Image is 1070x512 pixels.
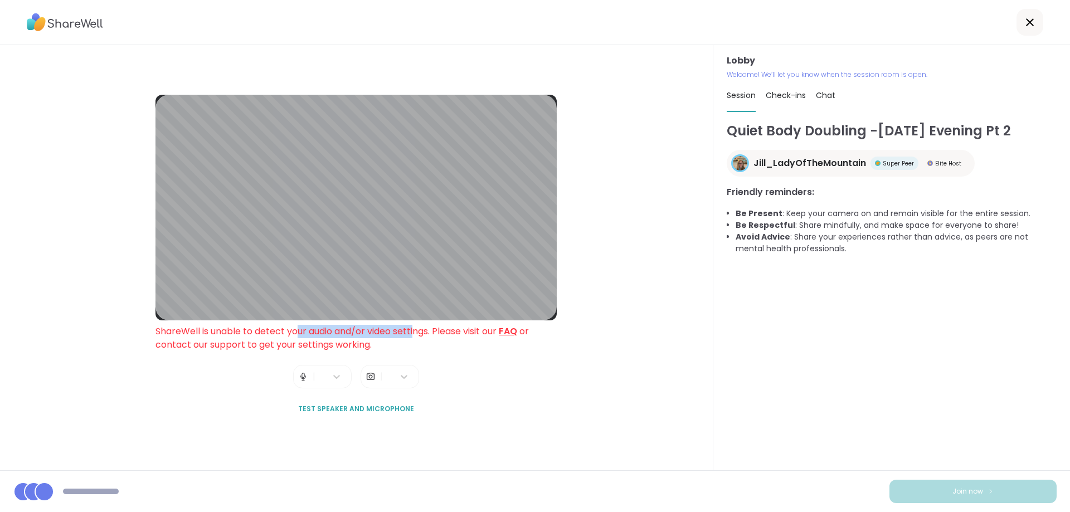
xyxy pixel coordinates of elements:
img: Microphone [298,365,308,388]
h1: Quiet Body Doubling -[DATE] Evening Pt 2 [727,121,1057,141]
button: Test speaker and microphone [294,397,419,421]
img: Camera [366,365,376,388]
span: Elite Host [935,159,961,168]
img: Elite Host [927,160,933,166]
button: Join now [889,480,1057,503]
span: Super Peer [883,159,914,168]
li: : Keep your camera on and remain visible for the entire session. [736,208,1057,220]
li: : Share mindfully, and make space for everyone to share! [736,220,1057,231]
a: FAQ [499,325,517,338]
span: Test speaker and microphone [298,404,414,414]
a: Jill_LadyOfTheMountainJill_LadyOfTheMountainSuper PeerSuper PeerElite HostElite Host [727,150,975,177]
img: Jill_LadyOfTheMountain [733,156,747,170]
p: Welcome! We’ll let you know when the session room is open. [727,70,1057,80]
span: | [380,365,383,388]
span: Join now [952,486,983,496]
b: Be Respectful [736,220,795,231]
img: Super Peer [875,160,881,166]
img: ShareWell Logomark [988,488,994,494]
b: Avoid Advice [736,231,790,242]
span: | [313,365,315,388]
span: Jill_LadyOfTheMountain [753,157,866,170]
li: : Share your experiences rather than advice, as peers are not mental health professionals. [736,231,1057,255]
h3: Lobby [727,54,1057,67]
span: Chat [816,90,835,101]
span: Check-ins [766,90,806,101]
b: Be Present [736,208,782,219]
img: ShareWell Logo [27,9,103,35]
span: ShareWell is unable to detect your audio and/or video settings. Please visit our or contact our s... [155,325,529,351]
span: Session [727,90,756,101]
h3: Friendly reminders: [727,186,1057,199]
